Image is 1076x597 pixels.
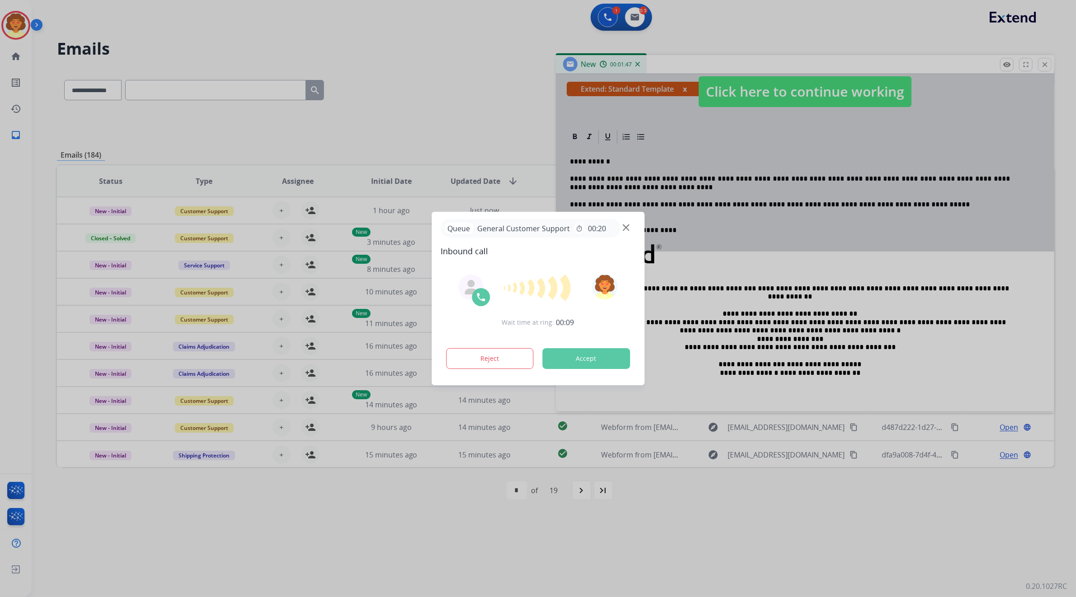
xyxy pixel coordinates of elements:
[588,223,606,234] span: 00:20
[1026,581,1067,592] p: 0.20.1027RC
[556,317,574,328] span: 00:09
[464,280,478,294] img: agent-avatar
[623,224,630,231] img: close-button
[441,245,635,257] span: Inbound call
[592,274,618,299] img: avatar
[542,348,630,369] button: Accept
[446,348,534,369] button: Reject
[502,318,554,327] span: Wait time at ring:
[575,225,583,232] mat-icon: timer
[444,223,474,234] p: Queue
[475,292,486,303] img: call-icon
[474,223,573,234] span: General Customer Support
